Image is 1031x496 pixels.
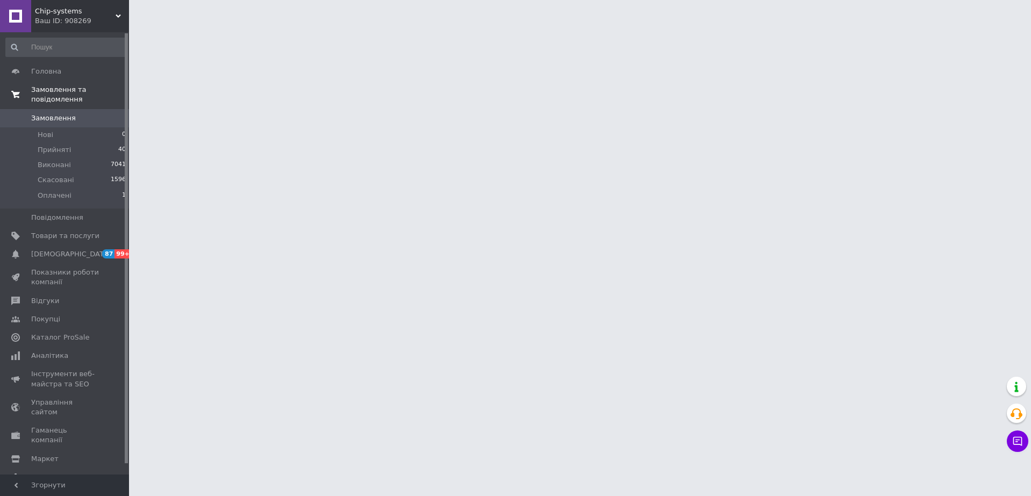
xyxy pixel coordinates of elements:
[35,16,129,26] div: Ваш ID: 908269
[31,314,60,324] span: Покупці
[31,351,68,361] span: Аналітика
[114,249,132,258] span: 99+
[122,130,126,140] span: 0
[31,426,99,445] span: Гаманець компанії
[31,231,99,241] span: Товари та послуги
[31,268,99,287] span: Показники роботи компанії
[35,6,116,16] span: Сhip-systems
[38,191,71,200] span: Оплачені
[31,85,129,104] span: Замовлення та повідомлення
[31,249,111,259] span: [DEMOGRAPHIC_DATA]
[102,249,114,258] span: 87
[111,160,126,170] span: 7041
[31,213,83,222] span: Повідомлення
[38,160,71,170] span: Виконані
[111,175,126,185] span: 1596
[31,398,99,417] span: Управління сайтом
[38,175,74,185] span: Скасовані
[31,454,59,464] span: Маркет
[31,67,61,76] span: Головна
[1007,430,1028,452] button: Чат з покупцем
[31,369,99,389] span: Інструменти веб-майстра та SEO
[5,38,127,57] input: Пошук
[122,191,126,200] span: 1
[31,472,86,482] span: Налаштування
[38,130,53,140] span: Нові
[31,296,59,306] span: Відгуки
[38,145,71,155] span: Прийняті
[31,333,89,342] span: Каталог ProSale
[31,113,76,123] span: Замовлення
[118,145,126,155] span: 40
